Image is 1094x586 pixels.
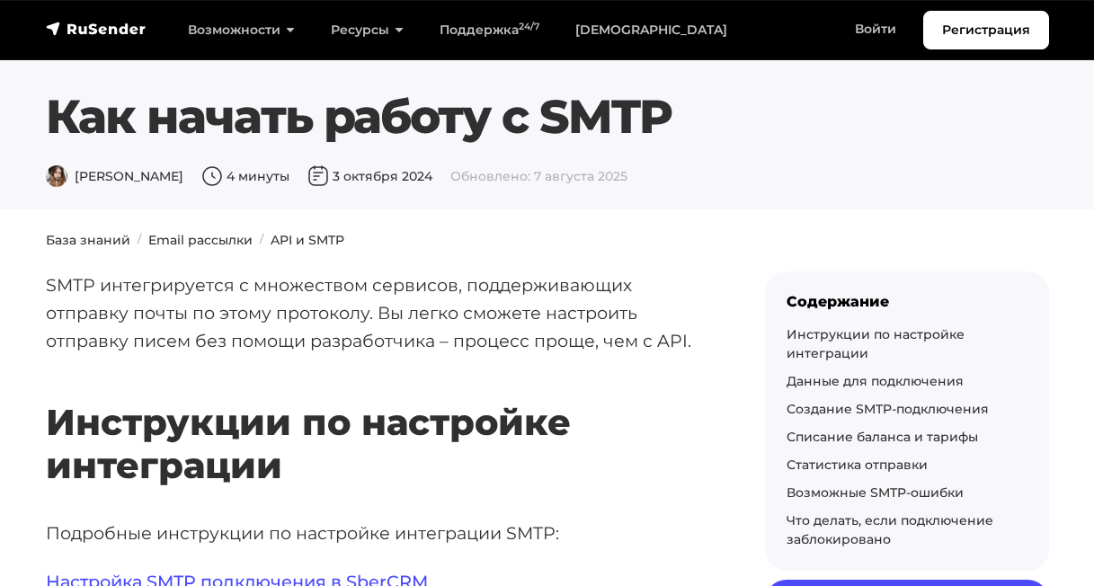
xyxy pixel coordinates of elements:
[787,293,1027,310] div: Содержание
[201,168,289,184] span: 4 минуты
[307,168,432,184] span: 3 октября 2024
[450,168,627,184] span: Обновлено: 7 августа 2025
[46,519,707,547] p: Подробные инструкции по настройке интеграции SMTP:
[46,89,1049,145] h1: Как начать работу с SMTP
[201,165,223,187] img: Время чтения
[787,326,965,361] a: Инструкции по настройке интеграции
[557,12,745,49] a: [DEMOGRAPHIC_DATA]
[46,271,707,354] p: SMTP интегрируется с множеством сервисов, поддерживающих отправку почты по этому протоколу. Вы ле...
[787,373,964,389] a: Данные для подключения
[170,12,313,49] a: Возможности
[148,232,253,248] a: Email рассылки
[787,484,964,501] a: Возможные SMTP-ошибки
[46,348,707,487] h2: Инструкции по настройке интеграции
[35,231,1060,250] nav: breadcrumb
[837,11,914,48] a: Войти
[46,168,183,184] span: [PERSON_NAME]
[787,512,993,547] a: Что делать, если подключение заблокировано
[307,165,329,187] img: Дата публикации
[923,11,1049,49] a: Регистрация
[787,401,989,417] a: Создание SMTP-подключения
[422,12,557,49] a: Поддержка24/7
[519,21,539,32] sup: 24/7
[787,457,928,473] a: Статистика отправки
[787,429,978,445] a: Списание баланса и тарифы
[46,232,130,248] a: База знаний
[271,232,344,248] a: API и SMTP
[46,20,147,38] img: RuSender
[313,12,422,49] a: Ресурсы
